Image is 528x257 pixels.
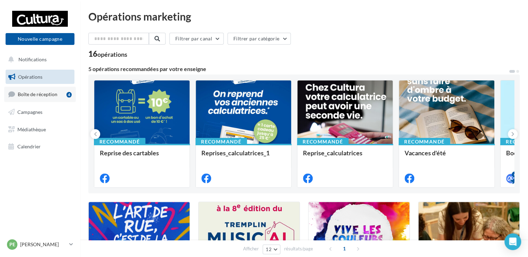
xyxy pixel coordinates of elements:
div: Recommandé [297,138,349,146]
button: Nouvelle campagne [6,33,74,45]
div: 4 [512,171,518,178]
span: Notifications [18,56,47,62]
span: 1 [339,243,350,254]
div: Recommandé [195,138,247,146]
div: Vacances d'été [405,149,489,163]
div: opérations [97,51,127,57]
span: 12 [266,247,272,252]
span: Campagnes [17,109,42,115]
div: Recommandé [94,138,145,146]
div: Reprise_calculatrices [303,149,387,163]
button: 12 [263,244,280,254]
div: 16 [88,50,127,58]
a: Calendrier [4,139,76,154]
span: Pe [9,241,15,248]
a: Boîte de réception4 [4,87,76,102]
div: Reprises_calculatrices_1 [201,149,286,163]
span: Calendrier [17,143,41,149]
div: Reprise des cartables [100,149,184,163]
div: 4 [66,92,72,98]
a: Campagnes [4,105,76,119]
a: Médiathèque [4,122,76,137]
div: Opérations marketing [88,11,520,22]
div: Recommandé [399,138,450,146]
a: Opérations [4,70,76,84]
span: résultats/page [284,246,313,252]
div: 5 opérations recommandées par votre enseigne [88,66,509,72]
span: Boîte de réception [18,91,57,97]
span: Opérations [18,74,42,80]
span: Afficher [243,246,259,252]
button: Filtrer par catégorie [227,33,291,45]
p: [PERSON_NAME] [20,241,66,248]
div: Open Intercom Messenger [504,233,521,250]
a: Pe [PERSON_NAME] [6,238,74,251]
button: Filtrer par canal [169,33,224,45]
span: Médiathèque [17,126,46,132]
button: Notifications [4,52,73,67]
